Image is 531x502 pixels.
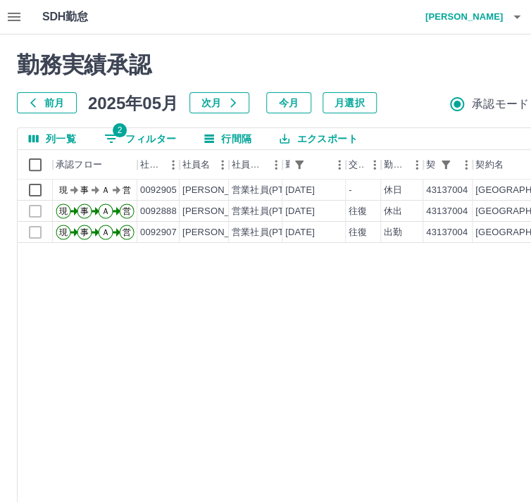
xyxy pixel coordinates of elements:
div: 休出 [384,205,402,218]
button: 行間隔 [193,128,263,149]
button: メニュー [329,154,350,175]
text: 事 [80,206,89,216]
div: 営業社員(PT契約) [232,184,306,197]
div: [PERSON_NAME] [182,226,259,239]
div: 0092907 [140,226,177,239]
text: 事 [80,185,89,195]
div: 43137004 [426,184,468,197]
div: 1件のフィルターを適用中 [436,155,456,175]
div: 社員区分 [229,150,282,180]
span: 承認モード [472,96,529,113]
text: 営 [123,206,131,216]
button: メニュー [265,154,287,175]
button: 前月 [17,92,77,113]
button: 月選択 [323,92,377,113]
div: [DATE] [285,226,315,239]
div: 契約名 [475,150,503,180]
text: 現 [59,206,68,216]
div: 承認フロー [53,150,137,180]
div: 社員番号 [137,150,180,180]
div: 勤務区分 [381,150,423,180]
button: フィルター表示 [289,155,309,175]
button: メニュー [364,154,385,175]
text: 現 [59,185,68,195]
button: 列選択 [18,128,87,149]
h5: 2025年05月 [88,92,178,113]
div: 社員番号 [140,150,163,180]
button: 今月 [266,92,311,113]
div: 交通費 [349,150,364,180]
div: 0092905 [140,184,177,197]
div: 1件のフィルターを適用中 [289,155,309,175]
div: 承認フロー [56,150,102,180]
button: フィルター表示 [93,128,187,149]
text: Ａ [101,206,110,216]
div: 往復 [349,226,367,239]
div: [DATE] [285,205,315,218]
div: 43137004 [426,205,468,218]
button: メニュー [212,154,233,175]
div: 往復 [349,205,367,218]
text: 営 [123,227,131,237]
button: メニュー [163,154,184,175]
div: 勤務区分 [384,150,406,180]
div: 43137004 [426,226,468,239]
div: 社員区分 [232,150,265,180]
text: 営 [123,185,131,195]
text: Ａ [101,185,110,195]
div: 営業社員(PT契約) [232,205,306,218]
text: 現 [59,227,68,237]
button: エクスポート [268,128,368,149]
div: 交通費 [346,150,381,180]
div: 勤務日 [282,150,346,180]
div: [PERSON_NAME] [182,205,259,218]
div: 営業社員(PT契約) [232,226,306,239]
div: [DATE] [285,184,315,197]
div: [PERSON_NAME] [182,184,259,197]
button: 次月 [189,92,249,113]
button: ソート [309,155,329,175]
button: メニュー [456,154,477,175]
text: Ａ [101,227,110,237]
div: 0092888 [140,205,177,218]
div: - [349,184,351,197]
text: 事 [80,227,89,237]
div: 休日 [384,184,402,197]
div: 出勤 [384,226,402,239]
div: 社員名 [182,150,210,180]
div: 契約コード [423,150,473,180]
button: メニュー [406,154,427,175]
button: フィルター表示 [436,155,456,175]
div: 社員名 [180,150,229,180]
span: 2 [113,123,127,137]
